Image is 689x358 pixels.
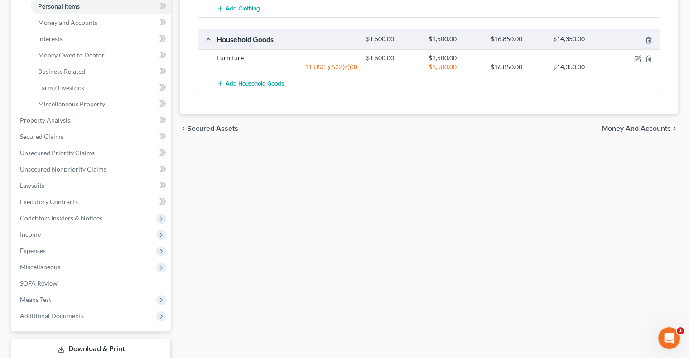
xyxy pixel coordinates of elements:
span: Codebtors Insiders & Notices [20,214,102,222]
span: 1 [677,327,684,334]
span: Unsecured Nonpriority Claims [20,165,106,173]
span: Lawsuits [20,181,44,189]
span: Miscellaneous Property [38,100,105,108]
a: Lawsuits [13,177,171,194]
button: Add Household Goods [217,75,284,92]
a: Unsecured Nonpriority Claims [13,161,171,177]
div: $16,850.00 [486,35,548,43]
a: Interests [31,31,171,47]
i: chevron_right [671,125,678,132]
div: $14,350.00 [549,62,611,72]
a: SOFA Review [13,275,171,291]
div: $1,500.00 [361,53,424,62]
div: $1,500.00 [424,35,486,43]
button: chevron_left Secured Assets [180,125,238,132]
div: $1,500.00 [424,53,486,62]
span: Expenses [20,247,46,254]
span: Executory Contracts [20,198,78,205]
span: Money Owed to Debtor [38,51,105,59]
span: Secured Assets [187,125,238,132]
span: Farm / Livestock [38,84,84,91]
a: Unsecured Priority Claims [13,145,171,161]
span: Personal Items [38,2,80,10]
span: Business Related [38,67,85,75]
span: Secured Claims [20,133,63,140]
a: Miscellaneous Property [31,96,171,112]
i: chevron_left [180,125,187,132]
span: Interests [38,35,63,43]
a: Property Analysis [13,112,171,129]
span: Add Clothing [226,5,260,13]
div: Furniture [212,53,361,62]
span: Property Analysis [20,116,70,124]
span: Add Household Goods [226,80,284,87]
div: $14,350.00 [549,35,611,43]
span: Miscellaneous [20,263,60,271]
div: $1,500.00 [424,62,486,72]
div: Household Goods [212,34,361,44]
div: $1,500.00 [361,35,424,43]
span: Income [20,230,41,238]
span: SOFA Review [20,279,58,287]
iframe: Intercom live chat [658,327,680,349]
a: Money and Accounts [31,14,171,31]
span: Money and Accounts [38,19,97,26]
button: Money and Accounts chevron_right [602,125,678,132]
span: Additional Documents [20,312,84,320]
a: Executory Contracts [13,194,171,210]
div: $16,850.00 [486,62,548,72]
span: Money and Accounts [602,125,671,132]
span: Unsecured Priority Claims [20,149,95,157]
a: Farm / Livestock [31,80,171,96]
div: 11 USC § 522(d)(3) [212,62,361,72]
a: Money Owed to Debtor [31,47,171,63]
span: Means Test [20,296,51,303]
button: Add Clothing [217,0,260,17]
a: Business Related [31,63,171,80]
a: Secured Claims [13,129,171,145]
